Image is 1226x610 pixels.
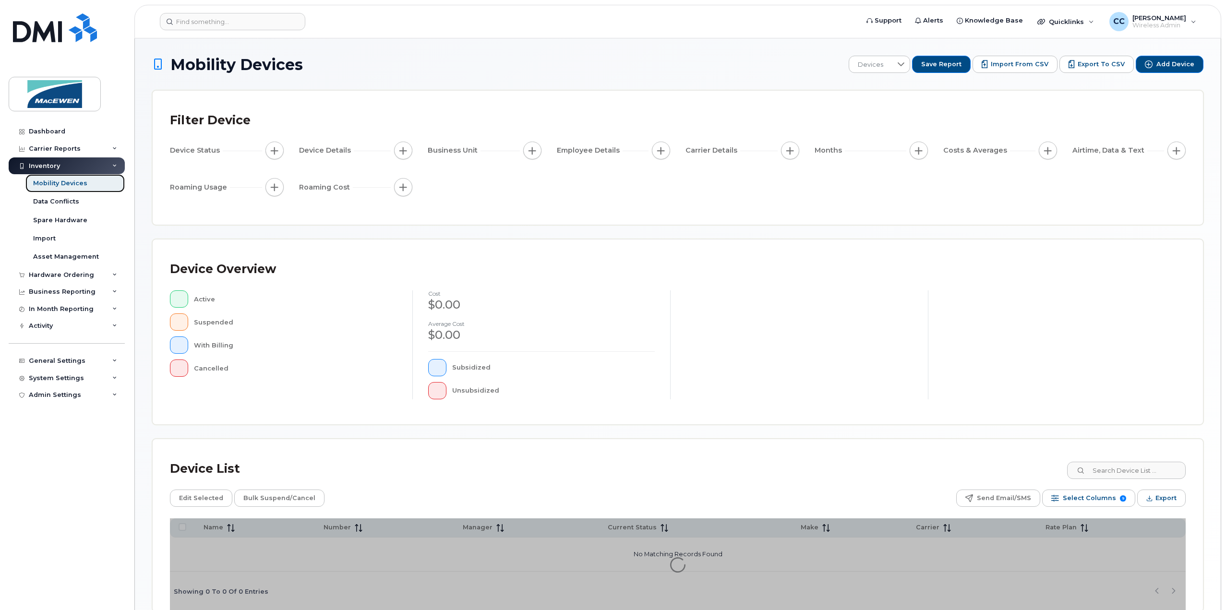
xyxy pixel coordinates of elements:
div: $0.00 [428,297,655,313]
div: $0.00 [428,327,655,343]
h4: Average cost [428,321,655,327]
div: Device Overview [170,257,276,282]
span: Employee Details [557,145,623,155]
button: Export [1137,490,1186,507]
button: Add Device [1136,56,1203,73]
span: Import from CSV [991,60,1048,69]
span: Export [1155,491,1177,505]
span: Device Status [170,145,223,155]
button: Export to CSV [1059,56,1134,73]
div: Unsubsidized [452,382,655,399]
span: Add Device [1156,60,1194,69]
div: With Billing [194,336,397,354]
span: Select Columns [1063,491,1116,505]
span: Roaming Usage [170,182,230,192]
button: Import from CSV [973,56,1058,73]
button: Select Columns 9 [1042,490,1135,507]
div: Cancelled [194,359,397,377]
span: Months [815,145,845,155]
input: Search Device List ... [1067,462,1186,479]
h4: cost [428,290,655,297]
span: Costs & Averages [943,145,1010,155]
button: Edit Selected [170,490,232,507]
span: Carrier Details [685,145,740,155]
button: Send Email/SMS [956,490,1040,507]
span: Business Unit [428,145,481,155]
span: Edit Selected [179,491,223,505]
div: Device List [170,456,240,481]
span: Bulk Suspend/Cancel [243,491,315,505]
button: Bulk Suspend/Cancel [234,490,325,507]
div: Filter Device [170,108,251,133]
span: Airtime, Data & Text [1072,145,1147,155]
div: Active [194,290,397,308]
span: Device Details [299,145,354,155]
span: 9 [1120,495,1126,502]
span: Mobility Devices [170,56,303,73]
div: Suspended [194,313,397,331]
button: Save Report [912,56,971,73]
span: Export to CSV [1078,60,1125,69]
div: Subsidized [452,359,655,376]
span: Roaming Cost [299,182,353,192]
span: Send Email/SMS [977,491,1031,505]
span: Save Report [921,60,962,69]
span: Devices [849,56,892,73]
